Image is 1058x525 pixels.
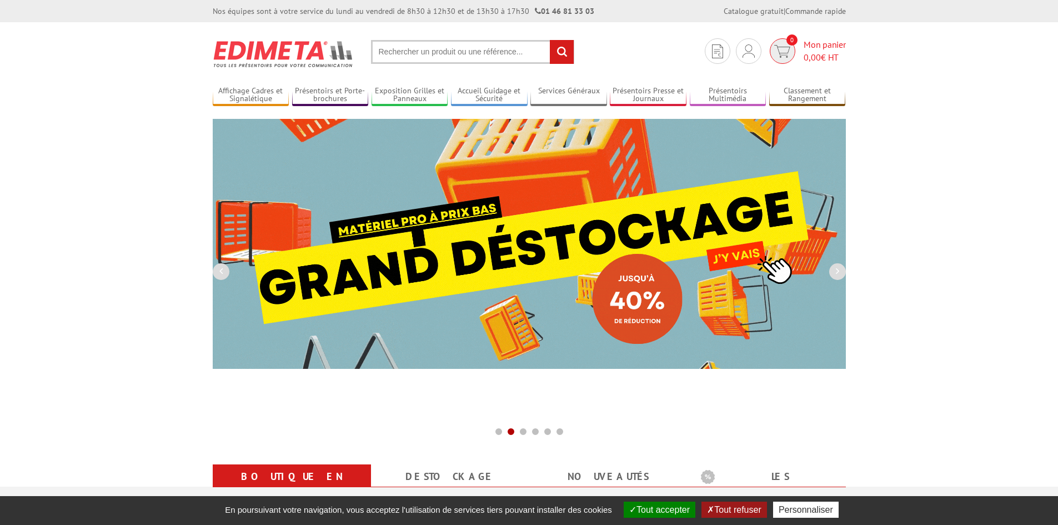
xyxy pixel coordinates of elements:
[292,86,369,104] a: Présentoirs et Porte-brochures
[804,51,846,64] span: € HT
[769,86,846,104] a: Classement et Rangement
[550,40,574,64] input: rechercher
[690,86,766,104] a: Présentoirs Multimédia
[804,38,846,64] span: Mon panier
[743,44,755,58] img: devis rapide
[724,6,846,17] div: |
[372,86,448,104] a: Exposition Grilles et Panneaux
[451,86,528,104] a: Accueil Guidage et Sécurité
[724,6,784,16] a: Catalogue gratuit
[767,38,846,64] a: devis rapide 0 Mon panier 0,00€ HT
[213,33,354,74] img: Présentoir, panneau, stand - Edimeta - PLV, affichage, mobilier bureau, entreprise
[213,86,289,104] a: Affichage Cadres et Signalétique
[384,467,516,487] a: Destockage
[774,45,790,58] img: devis rapide
[530,86,607,104] a: Services Généraux
[624,502,695,518] button: Tout accepter
[785,6,846,16] a: Commande rapide
[226,467,358,507] a: Boutique en ligne
[543,467,674,487] a: nouveautés
[773,502,839,518] button: Personnaliser (fenêtre modale)
[701,467,833,507] a: Les promotions
[610,86,686,104] a: Présentoirs Presse et Journaux
[701,502,766,518] button: Tout refuser
[804,52,821,63] span: 0,00
[219,505,618,514] span: En poursuivant votre navigation, vous acceptez l'utilisation de services tiers pouvant installer ...
[701,467,840,489] b: Les promotions
[371,40,574,64] input: Rechercher un produit ou une référence...
[786,34,798,46] span: 0
[712,44,723,58] img: devis rapide
[213,6,594,17] div: Nos équipes sont à votre service du lundi au vendredi de 8h30 à 12h30 et de 13h30 à 17h30
[535,6,594,16] strong: 01 46 81 33 03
